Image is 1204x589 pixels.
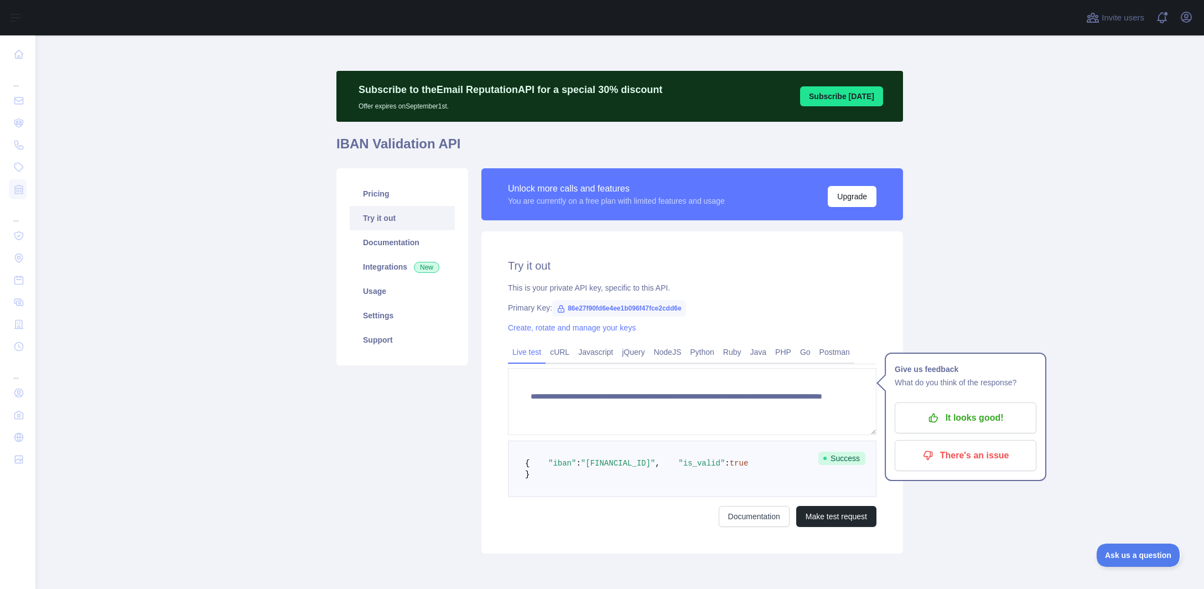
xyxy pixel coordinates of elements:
span: 86e27f90fd6e4ee1b096f47fce2cdd6e [552,300,686,317]
span: New [414,262,439,273]
p: Offer expires on September 1st. [359,97,662,111]
div: Primary Key: [508,302,876,313]
span: : [725,459,729,468]
a: cURL [546,343,574,361]
a: PHP [771,343,796,361]
a: Live test [508,343,546,361]
a: Python [686,343,719,361]
a: Javascript [574,343,617,361]
div: ... [9,359,27,381]
span: "[FINANCIAL_ID]" [581,459,655,468]
h2: Try it out [508,258,876,273]
a: Support [350,328,455,352]
h1: IBAN Validation API [336,135,903,162]
a: NodeJS [649,343,686,361]
button: Upgrade [828,186,876,207]
a: Ruby [719,343,746,361]
span: } [525,470,530,479]
span: Success [818,452,865,465]
span: { [525,459,530,468]
p: Subscribe to the Email Reputation API for a special 30 % discount [359,82,662,97]
div: ... [9,66,27,89]
a: Try it out [350,206,455,230]
button: Invite users [1084,9,1146,27]
span: , [655,459,660,468]
span: true [730,459,749,468]
a: Postman [815,343,854,361]
p: What do you think of the response? [895,376,1036,389]
a: Create, rotate and manage your keys [508,323,636,332]
span: "is_valid" [678,459,725,468]
iframe: Toggle Customer Support [1097,544,1182,567]
div: ... [9,201,27,224]
div: This is your private API key, specific to this API. [508,282,876,293]
h1: Give us feedback [895,363,1036,376]
div: Unlock more calls and features [508,182,725,195]
a: Integrations New [350,255,455,279]
a: Documentation [350,230,455,255]
a: Settings [350,303,455,328]
span: Invite users [1102,12,1144,24]
a: Pricing [350,182,455,206]
a: Documentation [719,506,790,527]
span: : [576,459,580,468]
span: "iban" [548,459,576,468]
div: You are currently on a free plan with limited features and usage [508,195,725,206]
a: Usage [350,279,455,303]
button: Subscribe [DATE] [800,86,883,106]
button: Make test request [796,506,876,527]
a: Java [746,343,771,361]
a: Go [796,343,815,361]
a: jQuery [617,343,649,361]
